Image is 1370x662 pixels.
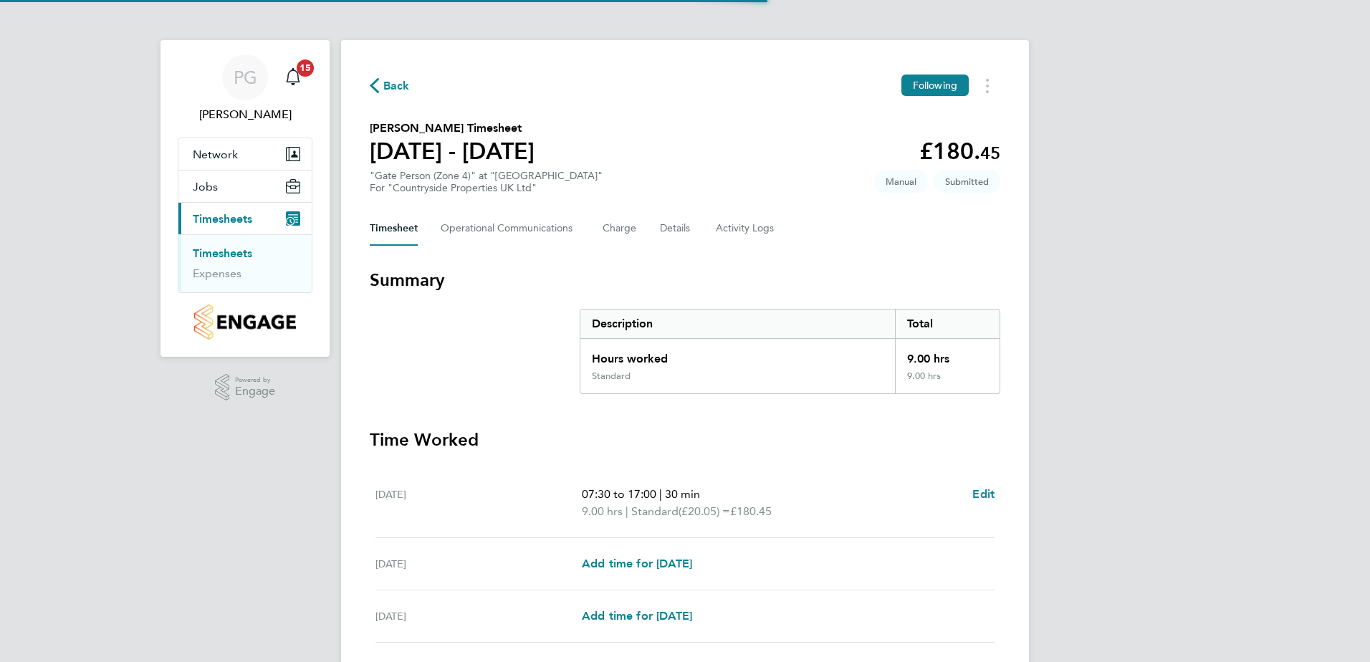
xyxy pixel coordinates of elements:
[178,106,312,123] span: Paul Grayston
[582,487,656,501] span: 07:30 to 17:00
[660,211,693,246] button: Details
[580,310,895,338] div: Description
[235,374,275,386] span: Powered by
[582,557,692,570] span: Add time for [DATE]
[659,487,662,501] span: |
[215,374,276,401] a: Powered byEngage
[375,486,582,520] div: [DATE]
[580,339,895,370] div: Hours worked
[582,504,623,518] span: 9.00 hrs
[193,180,218,193] span: Jobs
[974,75,1000,97] button: Timesheets Menu
[279,54,307,100] a: 15
[895,310,1000,338] div: Total
[370,211,418,246] button: Timesheet
[582,608,692,625] a: Add time for [DATE]
[913,79,957,92] span: Following
[370,77,410,95] button: Back
[193,267,241,280] a: Expenses
[193,246,252,260] a: Timesheets
[375,555,582,572] div: [DATE]
[383,77,410,95] span: Back
[679,504,730,518] span: (£20.05) =
[370,428,1000,451] h3: Time Worked
[161,40,330,357] nav: Main navigation
[370,120,535,137] h2: [PERSON_NAME] Timesheet
[716,211,776,246] button: Activity Logs
[178,171,312,202] button: Jobs
[603,211,637,246] button: Charge
[235,385,275,398] span: Engage
[193,148,238,161] span: Network
[582,609,692,623] span: Add time for [DATE]
[375,608,582,625] div: [DATE]
[370,182,603,194] div: For "Countryside Properties UK Ltd"
[178,54,312,123] a: PG[PERSON_NAME]
[972,487,995,501] span: Edit
[580,309,1000,394] div: Summary
[370,137,535,165] h1: [DATE] - [DATE]
[178,203,312,234] button: Timesheets
[895,339,1000,370] div: 9.00 hrs
[370,269,1000,292] h3: Summary
[441,211,580,246] button: Operational Communications
[370,170,603,194] div: "Gate Person (Zone 4)" at "[GEOGRAPHIC_DATA]"
[592,370,631,382] div: Standard
[874,170,928,193] span: This timesheet was manually created.
[980,143,1000,163] span: 45
[193,212,252,226] span: Timesheets
[895,370,1000,393] div: 9.00 hrs
[297,59,314,77] span: 15
[194,304,295,340] img: countryside-properties-logo-retina.png
[178,234,312,292] div: Timesheets
[178,138,312,170] button: Network
[919,138,1000,165] app-decimal: £180.
[934,170,1000,193] span: This timesheet is Submitted.
[730,504,772,518] span: £180.45
[665,487,700,501] span: 30 min
[178,304,312,340] a: Go to home page
[972,486,995,503] a: Edit
[901,75,969,96] button: Following
[626,504,628,518] span: |
[582,555,692,572] a: Add time for [DATE]
[631,503,679,520] span: Standard
[234,68,257,87] span: PG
